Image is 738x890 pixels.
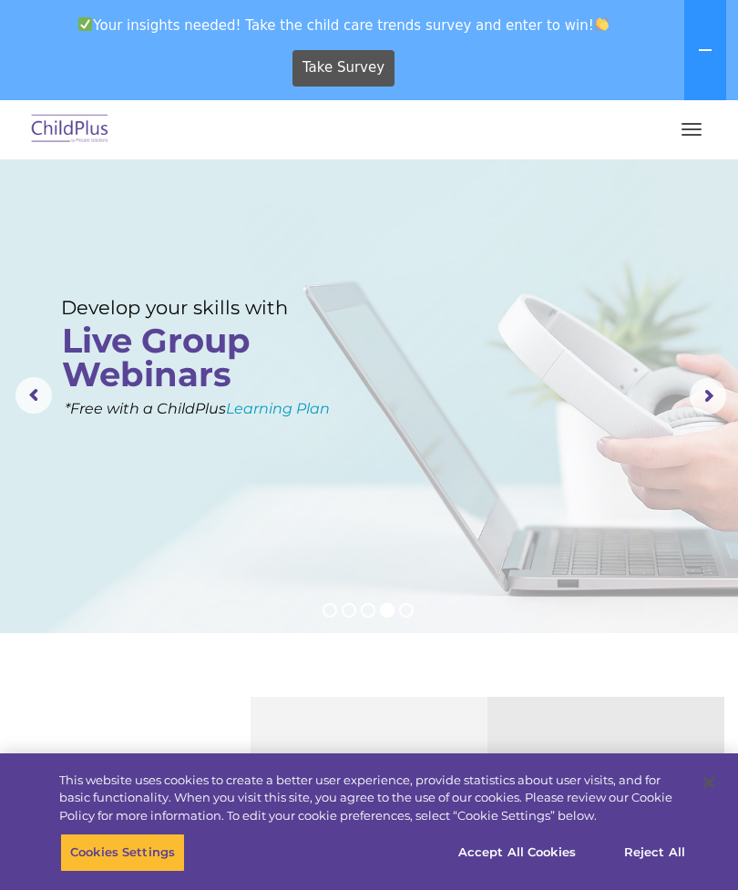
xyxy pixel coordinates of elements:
[78,17,92,31] img: ✅
[59,772,687,825] div: This website uses cookies to create a better user experience, provide statistics about user visit...
[292,50,395,87] a: Take Survey
[689,762,729,803] button: Close
[595,17,609,31] img: 👏
[7,7,681,43] span: Your insights needed! Take the child care trends survey and enter to win!
[61,296,303,319] rs-layer: Develop your skills with
[302,52,384,84] span: Take Survey
[598,834,712,872] button: Reject All
[62,323,288,391] rs-layer: Live Group Webinars
[60,834,185,872] button: Cookies Settings
[448,834,586,872] button: Accept All Cookies
[226,400,330,417] a: Learning Plan
[27,108,113,151] img: ChildPlus by Procare Solutions
[65,397,413,420] rs-layer: *Free with a ChildPlus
